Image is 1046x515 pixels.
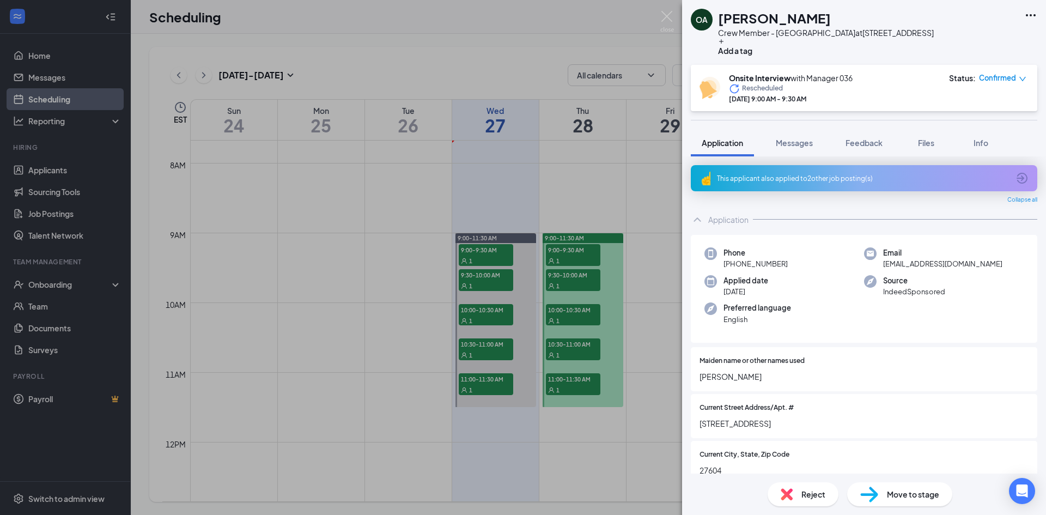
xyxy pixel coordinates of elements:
span: Source [883,275,945,286]
span: Move to stage [887,488,939,500]
span: Application [702,138,743,148]
svg: Ellipses [1024,9,1037,22]
h1: [PERSON_NAME] [718,9,831,27]
span: English [723,314,791,325]
div: Status : [949,72,976,83]
span: Feedback [846,138,883,148]
span: Collapse all [1007,196,1037,204]
span: Rescheduled [742,83,783,94]
span: Current Street Address/Apt. # [700,403,794,413]
span: IndeedSponsored [883,286,945,297]
span: Phone [723,247,788,258]
div: [DATE] 9:00 AM - 9:30 AM [729,94,853,104]
div: with Manager 036 [729,72,853,83]
span: Reject [801,488,825,500]
span: down [1019,75,1026,83]
span: Current City, State, Zip Code [700,450,789,460]
div: Open Intercom Messenger [1009,478,1035,504]
span: [DATE] [723,286,768,297]
span: [EMAIL_ADDRESS][DOMAIN_NAME] [883,258,1002,269]
span: Messages [776,138,813,148]
span: [PERSON_NAME] [700,371,1029,383]
svg: ChevronUp [691,213,704,226]
span: Maiden name or other names used [700,356,805,366]
svg: ArrowCircle [1015,172,1029,185]
span: Files [918,138,934,148]
span: Email [883,247,1002,258]
div: Crew Member - [GEOGRAPHIC_DATA] at [STREET_ADDRESS] [718,27,934,38]
span: [STREET_ADDRESS] [700,417,1029,429]
button: PlusAdd a tag [718,38,752,57]
div: OA [696,14,708,25]
b: Onsite Interview [729,73,790,83]
div: Application [708,214,749,225]
span: Applied date [723,275,768,286]
svg: Loading [729,83,740,94]
svg: Plus [718,38,725,45]
div: This applicant also applied to 2 other job posting(s) [717,174,1009,183]
span: 27604 [700,464,1029,476]
span: Confirmed [979,72,1016,83]
span: [PHONE_NUMBER] [723,258,788,269]
span: Info [974,138,988,148]
span: Preferred language [723,302,791,313]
